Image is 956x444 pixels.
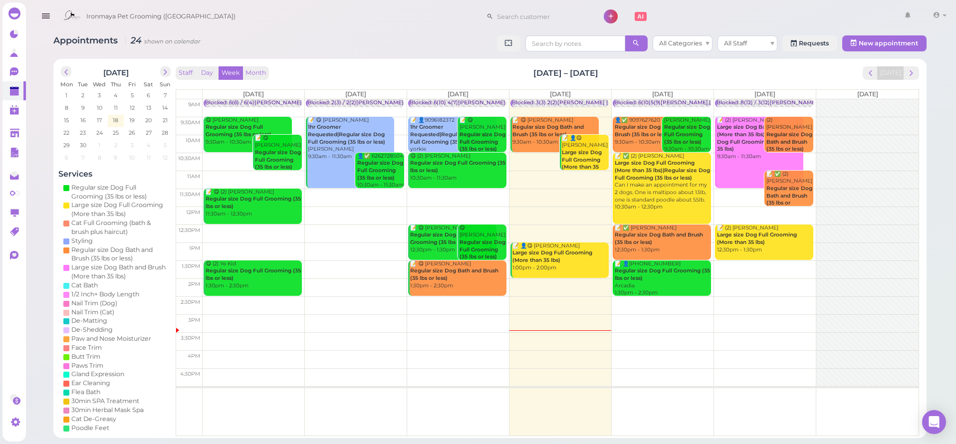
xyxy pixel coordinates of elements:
span: 1pm [189,245,200,251]
span: 11:30am [180,191,200,198]
span: [DATE] [448,90,469,98]
span: 12:30pm [179,227,200,233]
span: 11am [187,173,200,180]
span: [DATE] [754,90,775,98]
button: [DATE] [877,66,904,80]
button: next [160,66,171,77]
span: 1 [64,91,68,100]
span: 10am [186,137,200,144]
span: 13 [145,103,152,112]
span: 12 [129,103,136,112]
div: (2) [PERSON_NAME] 9:30am - 10:30am [766,117,813,161]
div: 📝 (2) [PERSON_NAME] 9:30am - 11:30am [717,117,803,161]
span: 30 [79,141,87,150]
span: 9am [188,101,200,108]
span: Sun [160,81,170,88]
b: Regular size Dog Full Grooming (35 lbs or less) [206,196,301,210]
span: 6 [146,91,151,100]
span: 24 [95,128,104,137]
div: 📝 ✅ [PERSON_NAME] 12:30pm - 1:30pm [614,224,711,254]
div: 📝 ✅ (2) [PERSON_NAME] Can I make an appointment for my 2 dogs. One is maltipoo about 13lb, one is... [614,153,711,212]
b: Regular size Dog Bath and Brush (35 lbs or less) [615,231,703,245]
span: 8 [64,103,69,112]
span: 4 [146,141,151,150]
span: 21 [162,116,169,125]
span: All Categories [659,39,702,47]
span: 19 [128,116,136,125]
span: 16 [79,116,87,125]
div: De-Shedding [71,325,113,334]
div: Nail Trim (Dog) [71,299,117,308]
span: 10:30am [178,155,200,162]
span: 15 [63,116,70,125]
div: Paws Trim [71,361,103,370]
span: [DATE] [345,90,366,98]
div: Blocked: 3(3) 2(2)[PERSON_NAME] [PERSON_NAME] • appointment [512,99,693,107]
div: 📝 😋 [PERSON_NAME] 9:30am - 10:30am [512,117,599,146]
b: Regular size Dog Bath and Brush (35 lbs or less)|Teeth Brushing|Face Trim [766,185,812,228]
div: 📝 😋 [PERSON_NAME] 12:30pm - 1:30pm [410,224,496,254]
div: 1/2 Inch+ Body Length [71,290,139,299]
b: Regular size Dog Full Grooming (35 lbs or less) [410,231,476,245]
span: 26 [128,128,136,137]
b: Regular size Dog Bath and Brush (35 lbs or less) [766,131,812,152]
span: 11 [146,153,152,162]
span: 9:30am [181,119,200,126]
button: next [904,66,919,80]
div: 📝 👤😋 [PERSON_NAME] 1:00pm - 2:00pm [512,242,609,272]
h2: [DATE] [103,66,129,77]
span: 9 [113,153,118,162]
b: Large size Dog Bath and Brush (More than 35 lbs)|Large size Dog Full Grooming (More than 35 lbs) [717,124,799,152]
b: Regular size Dog Full Grooming (35 lbs or less) [664,124,710,145]
span: 2 [80,91,85,100]
span: New appointment [859,39,918,47]
span: Fri [128,81,136,88]
span: 27 [145,128,153,137]
div: 📝 (2) [PERSON_NAME] 12:30pm - 1:30pm [717,224,813,254]
b: Regular size Dog Full Grooming (35 lbs or less) [357,160,403,181]
b: Large size Dog Full Grooming (More than 35 lbs)|Regular size Dog Full Grooming (35 lbs or less) [615,160,710,181]
span: 3pm [188,317,200,323]
span: 3 [130,141,135,150]
span: 11 [113,103,119,112]
div: Gland Expression [71,370,124,379]
span: 29 [62,141,71,150]
div: Paw and Nose Moisturizer [71,334,151,343]
div: De-Matting [71,316,107,325]
b: Regular size Dog Bath and Brush (35 lbs or less) [512,124,584,138]
div: Butt Trim [71,352,100,361]
button: prev [61,66,71,77]
b: Regular size Dog Full Grooming (35 lbs or less) [460,131,505,152]
span: 12 [162,153,169,162]
div: 📝 😋 [PERSON_NAME] mini schnauzer , bad for grooming puppy 10:00am - 11:00am [254,135,302,208]
div: Cat Bath [71,281,98,290]
b: 1hr Groomer Requested|Regular size Dog Full Grooming (35 lbs or less) [410,124,487,145]
button: Day [195,66,219,80]
i: 24 [125,35,201,45]
span: 5 [130,91,135,100]
div: 📝 😋 [PERSON_NAME] 9:30am - 10:30am [459,117,506,161]
span: 8 [97,153,102,162]
span: Mon [60,81,73,88]
button: prev [863,66,878,80]
div: Large size Dog Full Grooming (More than 35 lbs) [71,201,168,219]
b: Regular size Dog Full Grooming (35 lbs or less) [460,239,505,260]
div: Ear Cleaning [71,379,110,388]
div: 😋 (2) Ye Kid 1:30pm - 2:30pm [205,260,302,290]
div: Cat De-Greasy [71,415,116,424]
span: 4 [113,91,118,100]
div: Blocked: 6(10)5(9)[PERSON_NAME],[PERSON_NAME] • appointment [614,99,795,107]
div: 30min Herbal Mask Spa [71,406,144,415]
span: Ironmaya Pet Grooming ([GEOGRAPHIC_DATA]) [86,2,236,30]
div: Face Trim [71,343,102,352]
div: Blocked: 8(12) / 3(12)[PERSON_NAME] • appointment [717,99,856,107]
button: Month [242,66,269,80]
span: 5 [163,141,168,150]
div: Blocked: 6(10) 4(7)[PERSON_NAME] • appointment [410,99,544,107]
span: 2 [113,141,118,150]
span: 10 [128,153,136,162]
span: 6 [64,153,69,162]
span: 25 [112,128,120,137]
span: Appointments [53,35,120,45]
span: Tue [78,81,88,88]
